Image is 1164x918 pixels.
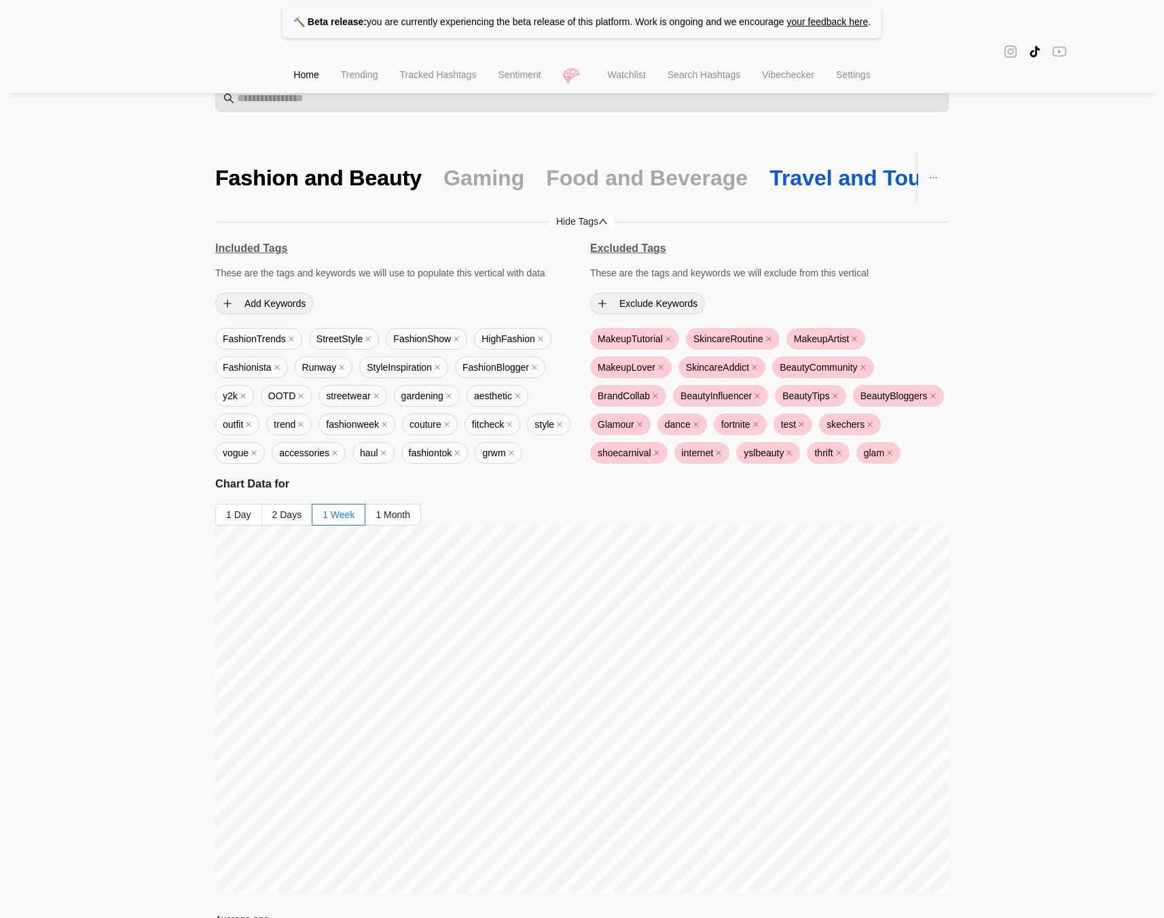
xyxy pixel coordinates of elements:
[215,164,422,192] div: Fashion and Beauty
[295,356,353,378] span: Runway
[590,268,949,279] div: These are the tags and keywords we will exclude from this vertical
[714,414,767,435] span: fortnite
[309,328,379,350] span: StreetStyle
[636,421,643,428] span: close
[590,356,672,378] span: MakeupLover
[394,385,460,407] span: gardening
[380,449,387,456] span: close
[352,442,394,464] span: haul
[399,69,476,80] span: Tracked Hashtags
[1004,43,1017,59] span: instagram
[652,392,659,399] span: close
[665,335,672,342] span: close
[786,449,793,456] span: close
[467,385,528,407] span: aesthetic
[527,414,570,435] span: style
[775,385,846,407] span: BeautyTips
[443,421,450,428] span: close
[215,442,265,464] span: vogue
[381,421,388,428] span: close
[807,442,849,464] span: thrift
[657,414,707,435] span: dance
[549,216,615,227] span: Hide Tags
[323,509,354,520] span: 1 Week
[331,449,338,456] span: close
[769,164,967,192] div: Travel and Tourism
[774,414,813,435] span: test
[752,421,759,428] span: close
[786,16,868,27] a: your feedback here
[341,69,378,80] span: Trending
[762,69,814,80] span: Vibechecker
[856,442,901,464] span: glam
[215,328,302,350] span: FashionTrends
[1053,43,1066,59] span: youtube
[772,356,873,378] span: BeautyCommunity
[867,421,873,428] span: close
[244,296,306,311] span: Add Keywords
[272,509,302,520] span: 2 Days
[590,293,705,314] button: Exclude Keywords
[373,392,380,399] span: close
[215,475,949,493] h3: Chart Data for
[619,296,697,311] span: Exclude Keywords
[319,385,386,407] span: streetwear
[835,449,842,456] span: close
[590,328,679,350] span: MakeupTutorial
[929,173,938,182] span: ellipsis
[288,335,295,342] span: close
[251,449,257,456] span: close
[215,242,574,254] div: Included Tags
[401,442,469,464] span: fashiontok
[751,364,758,371] span: close
[297,392,304,399] span: close
[851,335,858,342] span: close
[454,449,460,456] span: close
[531,364,538,371] span: close
[359,356,448,378] span: StyleInspiration
[514,392,521,399] span: close
[455,356,545,378] span: FashionBlogger
[657,364,664,371] span: close
[598,217,608,226] span: up
[918,153,949,203] button: ellipsis
[678,356,765,378] span: SkincareAddict
[434,364,441,371] span: close
[474,328,551,350] span: HighFashion
[445,392,452,399] span: close
[590,242,949,254] div: Excluded Tags
[715,449,722,456] span: close
[836,69,871,80] span: Settings
[786,328,866,350] span: MakeupArtist
[686,328,780,350] span: SkincareRoutine
[365,335,371,342] span: close
[693,421,699,428] span: close
[266,414,312,435] span: trend
[226,509,251,520] span: 1 Day
[338,364,345,371] span: close
[465,414,520,435] span: fitcheck
[832,392,839,399] span: close
[860,364,867,371] span: close
[245,421,252,428] span: close
[673,385,768,407] span: BeautyInfluencer
[508,449,515,456] span: close
[556,421,563,428] span: close
[506,421,513,428] span: close
[215,385,254,407] span: y2k
[598,299,607,308] span: plus
[475,442,522,464] span: grwm
[754,392,761,399] span: close
[215,356,288,378] span: Fashionista
[240,392,247,399] span: close
[272,442,346,464] span: accessories
[293,16,367,27] strong: 🔨 Beta release:
[853,385,944,407] span: BeautyBloggers
[819,414,881,435] span: skechers
[376,509,410,520] span: 1 Month
[736,442,800,464] span: yslbeauty
[223,299,232,308] span: plus
[453,335,460,342] span: close
[293,69,319,80] span: Home
[386,328,467,350] span: FashionShow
